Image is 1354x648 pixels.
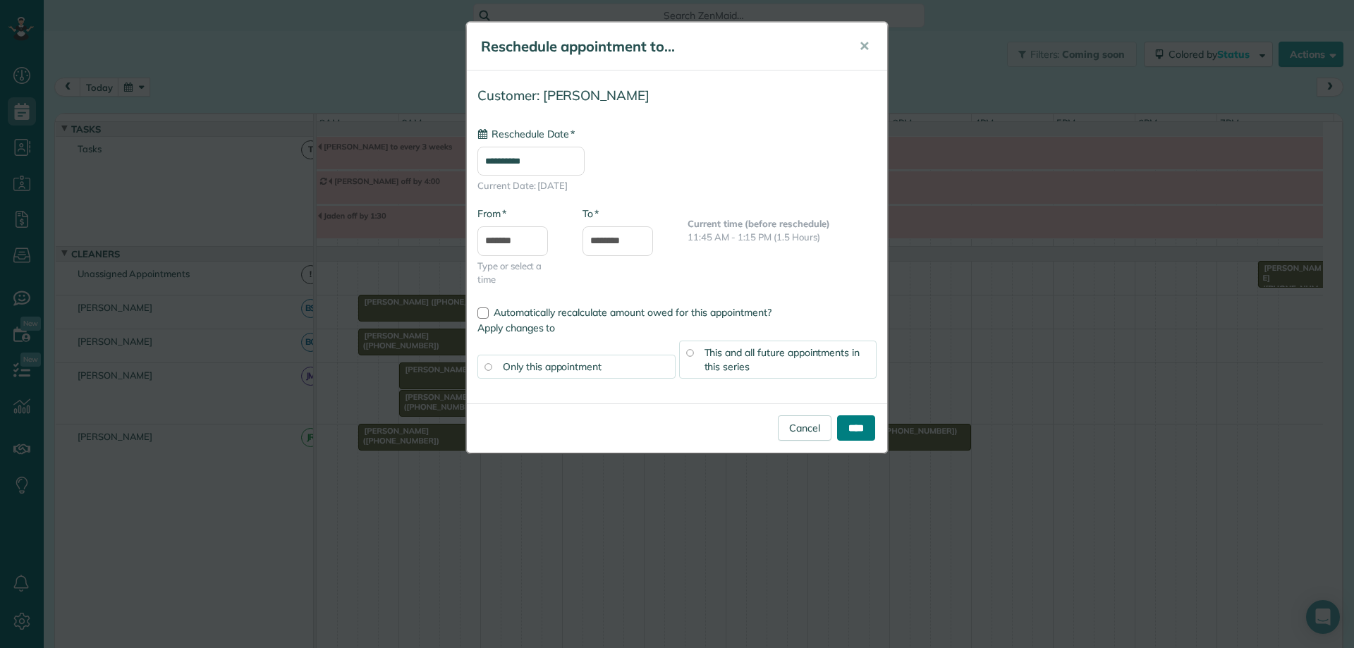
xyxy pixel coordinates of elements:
[778,415,831,441] a: Cancel
[688,218,830,229] b: Current time (before reschedule)
[477,259,561,286] span: Type or select a time
[705,346,860,373] span: This and all future appointments in this series
[494,306,771,319] span: Automatically recalculate amount owed for this appointment?
[481,37,839,56] h5: Reschedule appointment to...
[688,231,877,244] p: 11:45 AM - 1:15 PM (1.5 Hours)
[477,127,575,141] label: Reschedule Date
[477,207,506,221] label: From
[477,179,877,192] span: Current Date: [DATE]
[859,38,870,54] span: ✕
[686,349,693,356] input: This and all future appointments in this series
[477,88,877,103] h4: Customer: [PERSON_NAME]
[583,207,599,221] label: To
[477,321,877,335] label: Apply changes to
[484,363,492,370] input: Only this appointment
[503,360,602,373] span: Only this appointment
